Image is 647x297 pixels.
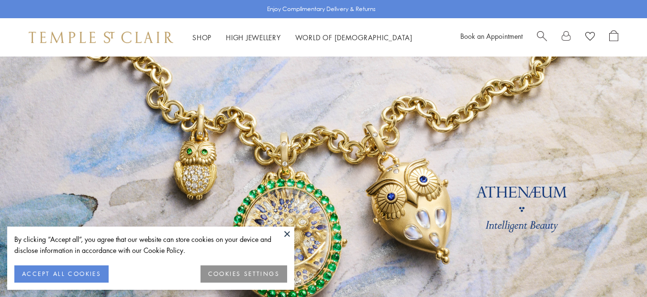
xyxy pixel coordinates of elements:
nav: Main navigation [192,32,413,44]
button: COOKIES SETTINGS [201,265,287,283]
a: ShopShop [192,33,212,42]
a: Book an Appointment [460,31,523,41]
a: Open Shopping Bag [609,30,618,45]
img: Temple St. Clair [29,32,173,43]
a: World of [DEMOGRAPHIC_DATA]World of [DEMOGRAPHIC_DATA] [295,33,413,42]
p: Enjoy Complimentary Delivery & Returns [267,4,376,14]
a: View Wishlist [585,30,595,45]
div: By clicking “Accept all”, you agree that our website can store cookies on your device and disclos... [14,234,287,256]
a: Search [537,30,547,45]
button: ACCEPT ALL COOKIES [14,265,109,283]
iframe: Gorgias live chat messenger [599,252,637,287]
a: High JewelleryHigh Jewellery [226,33,281,42]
